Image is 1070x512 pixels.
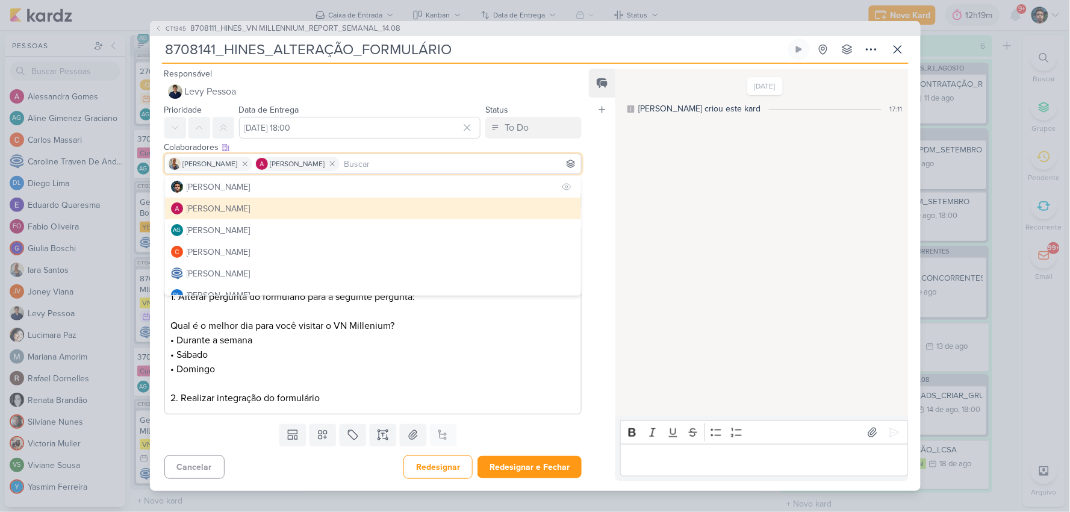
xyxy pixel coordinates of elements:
button: [PERSON_NAME] [165,241,582,263]
span: Qual é o melhor dia para você visitar o VN Millenium? [170,320,394,332]
button: Redesignar [403,455,473,479]
span: [PERSON_NAME] [183,158,238,169]
span: • Sábado [170,349,208,361]
div: Ligar relógio [794,45,804,54]
label: Status [485,105,508,115]
img: Caroline Traven De Andrade [171,267,183,279]
input: Select a date [239,117,481,139]
button: To Do [485,117,582,139]
button: [PERSON_NAME] [165,263,582,284]
p: DL [173,293,181,299]
label: Data de Entrega [239,105,299,115]
button: Cancelar [164,455,225,479]
input: Kard Sem Título [162,39,786,60]
div: Editor toolbar [620,420,908,444]
div: [PERSON_NAME] criou este kard [638,102,761,115]
p: AG [173,228,181,234]
div: [PERSON_NAME] [187,246,250,258]
button: [PERSON_NAME] [165,198,582,219]
button: Redesignar e Fechar [477,456,582,478]
button: Levy Pessoa [164,81,582,102]
img: Alessandra Gomes [171,202,183,214]
div: [PERSON_NAME] [187,267,250,280]
img: Levy Pessoa [168,84,182,99]
span: 1. Alterar pergunta do formulário para a seguinte pergunta: [170,291,415,303]
img: Nelito Junior [171,181,183,193]
span: • Domingo [170,363,215,375]
img: Alessandra Gomes [256,158,268,170]
button: AG [PERSON_NAME] [165,219,582,241]
span: • Durante a semana [170,334,252,346]
div: Editor editing area: main [620,444,908,477]
label: Responsável [164,69,213,79]
img: Carlos Massari [171,246,183,258]
span: 2. Realizar integração do formulário [170,392,320,404]
button: [PERSON_NAME] [165,176,582,198]
span: CT1345 [164,24,188,33]
div: Editor editing area: main [164,252,582,415]
button: CT1345 8708111_HINES_VN MILLENNIUM_REPORT_SEMANAL_14.08 [155,23,401,35]
div: [PERSON_NAME] [187,224,250,237]
span: [PERSON_NAME] [270,158,325,169]
div: Aline Gimenez Graciano [171,224,183,236]
label: Prioridade [164,105,202,115]
div: [PERSON_NAME] [187,289,250,302]
span: Levy Pessoa [185,84,237,99]
div: To Do [505,120,529,135]
img: Iara Santos [169,158,181,170]
div: [PERSON_NAME] [187,202,250,215]
input: Buscar [342,157,579,171]
button: DL [PERSON_NAME] [165,284,582,306]
div: 17:11 [890,104,903,114]
div: [PERSON_NAME] [187,181,250,193]
span: 8708111_HINES_VN MILLENNIUM_REPORT_SEMANAL_14.08 [191,23,401,35]
div: Diego Lima [171,289,183,301]
div: Colaboradores [164,141,582,154]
